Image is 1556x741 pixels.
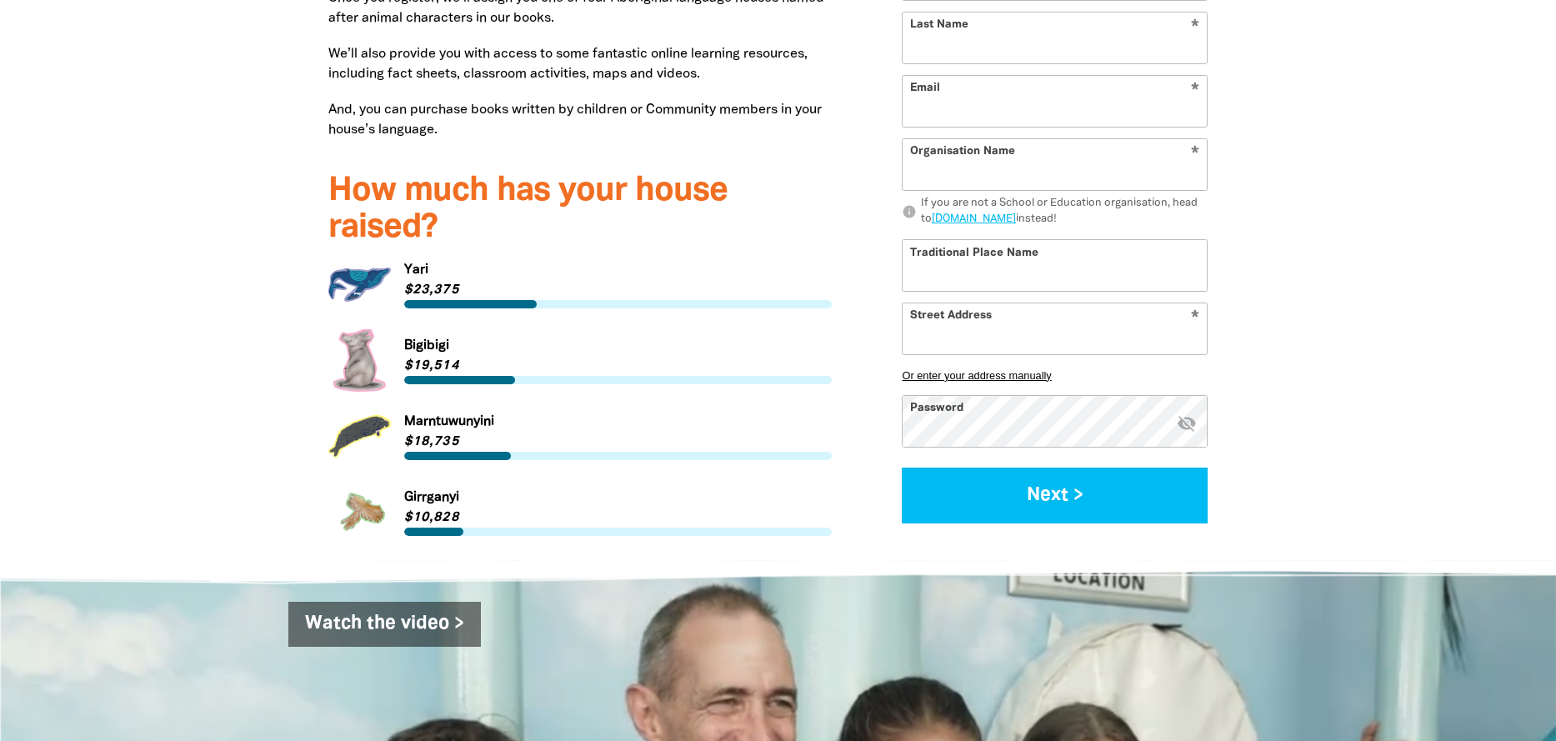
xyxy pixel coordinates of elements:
[288,602,481,647] a: Watch the video >
[328,173,833,247] h3: How much has your house raised?
[328,253,833,543] div: Paginated content
[328,44,833,84] p: We’ll also provide you with access to some fantastic online learning resources, including fact sh...
[902,204,917,219] i: info
[932,214,1016,224] a: [DOMAIN_NAME]
[921,196,1208,228] div: If you are not a School or Education organisation, head to instead!
[328,100,833,140] p: And, you can purchase books written by children or Community members in your house’s language.
[1177,413,1197,433] i: Hide password
[1177,413,1197,435] button: visibility_off
[902,369,1208,382] button: Or enter your address manually
[902,468,1208,523] button: Next >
